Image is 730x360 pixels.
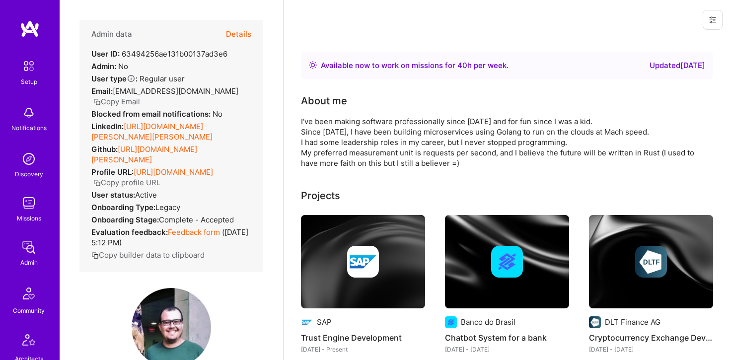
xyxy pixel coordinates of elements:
[317,317,332,327] div: SAP
[155,203,180,212] span: legacy
[301,188,340,203] div: Projects
[445,215,569,308] img: cover
[113,86,238,96] span: [EMAIL_ADDRESS][DOMAIN_NAME]
[11,123,47,133] div: Notifications
[13,305,45,316] div: Community
[127,74,136,83] i: Help
[91,122,124,131] strong: LinkedIn:
[605,317,660,327] div: DLT Finance AG
[93,96,140,107] button: Copy Email
[301,331,425,344] h4: Trust Engine Development
[589,215,713,308] img: cover
[301,215,425,308] img: cover
[321,60,509,72] div: Available now to work on missions for h per week .
[226,20,251,49] button: Details
[91,252,99,259] i: icon Copy
[135,190,157,200] span: Active
[91,49,227,59] div: 63494256ae131b00137ad3e6
[91,215,159,224] strong: Onboarding Stage:
[301,116,698,168] div: I've been making software professionally since [DATE] and for fun since I was a kid. Since [DATE]...
[168,227,220,237] a: Feedback form
[134,167,213,177] a: [URL][DOMAIN_NAME]
[91,74,138,83] strong: User type :
[91,49,120,59] strong: User ID:
[91,109,222,119] div: No
[445,316,457,328] img: Company logo
[20,20,40,38] img: logo
[491,246,523,278] img: Company logo
[91,86,113,96] strong: Email:
[91,203,155,212] strong: Onboarding Type:
[91,62,116,71] strong: Admin:
[91,250,205,260] button: Copy builder data to clipboard
[93,177,160,188] button: Copy profile URL
[91,227,168,237] strong: Evaluation feedback:
[589,331,713,344] h4: Cryptocurrency Exchange Development
[20,257,38,268] div: Admin
[17,282,41,305] img: Community
[19,149,39,169] img: discovery
[309,61,317,69] img: Availability
[650,60,705,72] div: Updated [DATE]
[301,93,347,108] div: About me
[445,331,569,344] h4: Chatbot System for a bank
[445,344,569,355] div: [DATE] - [DATE]
[589,344,713,355] div: [DATE] - [DATE]
[17,330,41,354] img: Architects
[91,144,197,164] a: [URL][DOMAIN_NAME][PERSON_NAME]
[91,73,185,84] div: Regular user
[17,213,41,223] div: Missions
[159,215,234,224] span: Complete - Accepted
[18,56,39,76] img: setup
[91,144,118,154] strong: Github:
[93,179,101,187] i: icon Copy
[301,344,425,355] div: [DATE] - Present
[91,167,134,177] strong: Profile URL:
[457,61,467,70] span: 40
[21,76,37,87] div: Setup
[347,246,379,278] img: Company logo
[91,30,132,39] h4: Admin data
[91,61,128,72] div: No
[91,122,213,142] a: [URL][DOMAIN_NAME][PERSON_NAME][PERSON_NAME]
[15,169,43,179] div: Discovery
[91,190,135,200] strong: User status:
[589,316,601,328] img: Company logo
[93,98,101,106] i: icon Copy
[91,227,251,248] div: ( [DATE] 5:12 PM )
[91,109,213,119] strong: Blocked from email notifications:
[19,237,39,257] img: admin teamwork
[19,193,39,213] img: teamwork
[19,103,39,123] img: bell
[301,316,313,328] img: Company logo
[635,246,667,278] img: Company logo
[461,317,515,327] div: Banco do Brasil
